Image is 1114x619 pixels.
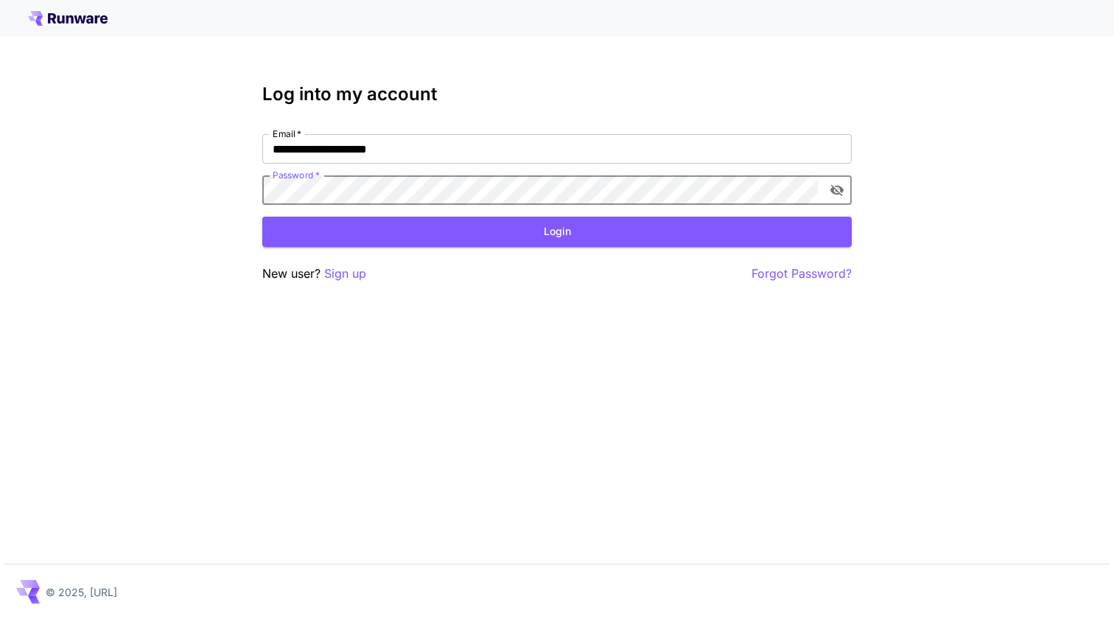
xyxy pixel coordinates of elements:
label: Email [273,127,301,140]
button: Forgot Password? [752,265,852,283]
button: Sign up [324,265,366,283]
label: Password [273,169,320,181]
p: New user? [262,265,366,283]
h3: Log into my account [262,84,852,105]
button: Login [262,217,852,247]
p: © 2025, [URL] [46,584,117,600]
button: toggle password visibility [824,177,850,203]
